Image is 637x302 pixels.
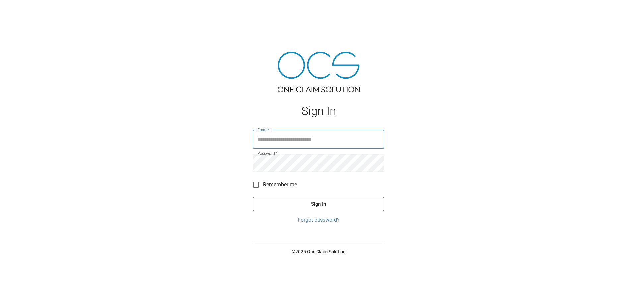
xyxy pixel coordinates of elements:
label: Password [257,151,277,156]
a: Forgot password? [253,216,384,224]
label: Email [257,127,270,133]
img: ocs-logo-tra.png [278,52,360,92]
span: Remember me [263,181,297,189]
h1: Sign In [253,104,384,118]
img: ocs-logo-white-transparent.png [8,4,35,17]
button: Sign In [253,197,384,211]
p: © 2025 One Claim Solution [253,248,384,255]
